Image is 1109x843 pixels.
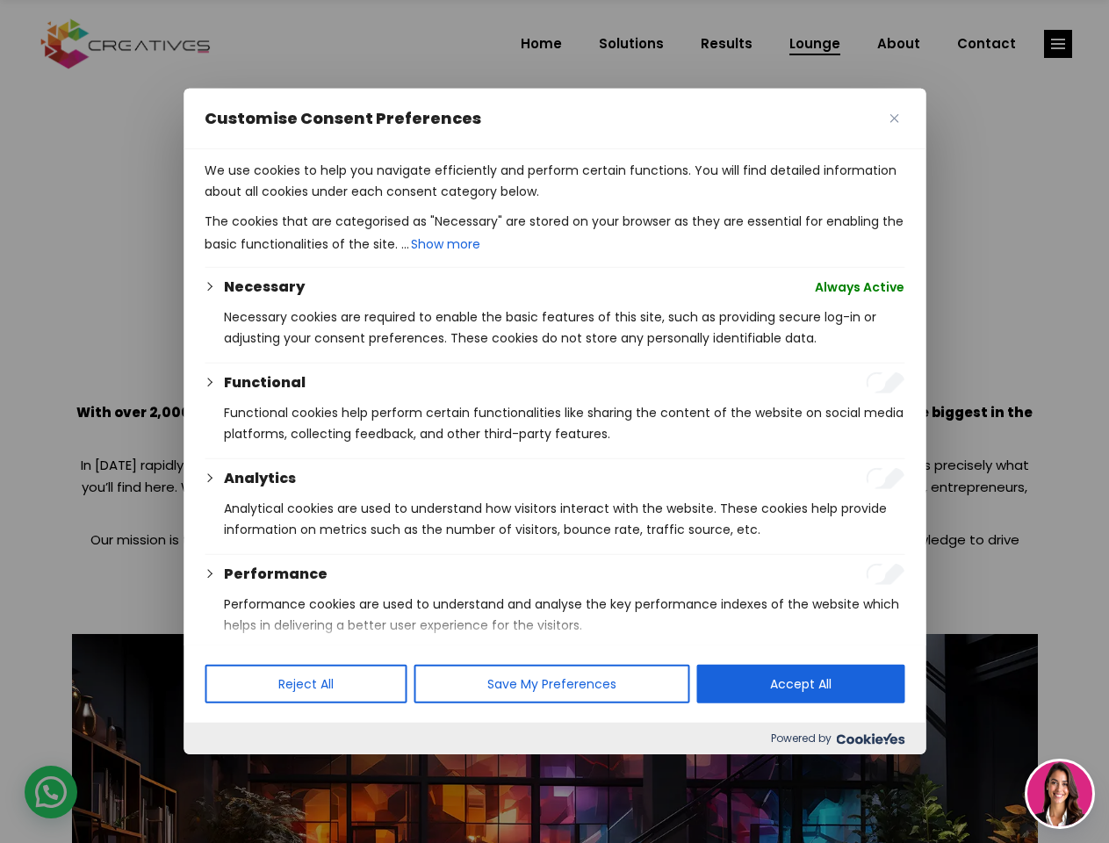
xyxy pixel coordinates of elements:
button: Close [883,108,904,129]
span: Customise Consent Preferences [205,108,481,129]
p: The cookies that are categorised as "Necessary" are stored on your browser as they are essential ... [205,211,904,256]
img: Cookieyes logo [836,733,904,745]
span: Always Active [815,277,904,298]
button: Accept All [696,665,904,703]
p: Analytical cookies are used to understand how visitors interact with the website. These cookies h... [224,498,904,540]
button: Performance [224,564,328,585]
button: Save My Preferences [414,665,689,703]
p: We use cookies to help you navigate efficiently and perform certain functions. You will find deta... [205,160,904,202]
button: Functional [224,372,306,393]
p: Performance cookies are used to understand and analyse the key performance indexes of the website... [224,594,904,636]
img: agent [1027,761,1092,826]
div: Powered by [184,723,925,754]
p: Functional cookies help perform certain functionalities like sharing the content of the website o... [224,402,904,444]
input: Enable Functional [866,372,904,393]
button: Reject All [205,665,407,703]
img: Close [889,114,898,123]
button: Show more [409,232,482,256]
div: Customise Consent Preferences [184,89,925,754]
button: Necessary [224,277,305,298]
input: Enable Analytics [866,468,904,489]
button: Analytics [224,468,296,489]
input: Enable Performance [866,564,904,585]
p: Necessary cookies are required to enable the basic features of this site, such as providing secur... [224,306,904,349]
